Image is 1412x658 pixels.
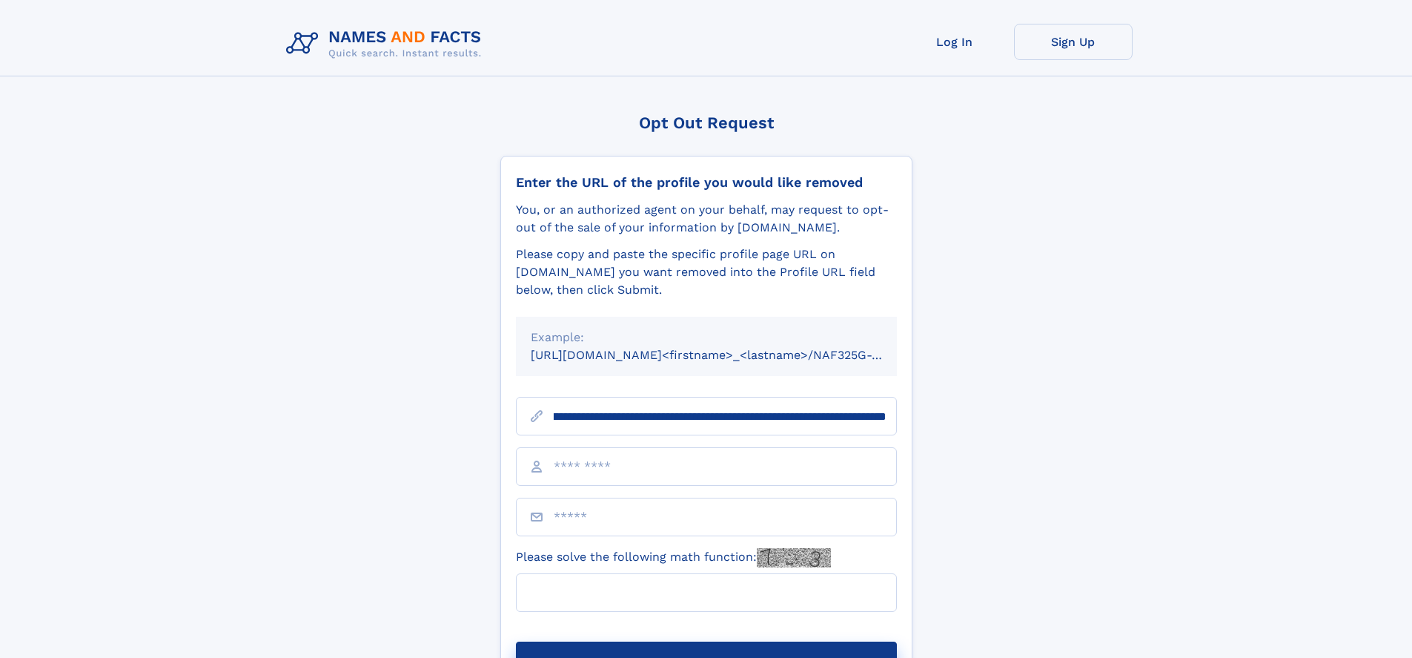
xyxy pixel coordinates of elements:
[516,246,897,299] div: Please copy and paste the specific profile page URL on [DOMAIN_NAME] you want removed into the Pr...
[516,201,897,237] div: You, or an authorized agent on your behalf, may request to opt-out of the sale of your informatio...
[531,348,925,362] small: [URL][DOMAIN_NAME]<firstname>_<lastname>/NAF325G-xxxxxxxx
[516,548,831,567] label: Please solve the following math function:
[500,113,912,132] div: Opt Out Request
[895,24,1014,60] a: Log In
[531,329,882,346] div: Example:
[280,24,494,64] img: Logo Names and Facts
[516,174,897,191] div: Enter the URL of the profile you would like removed
[1014,24,1133,60] a: Sign Up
